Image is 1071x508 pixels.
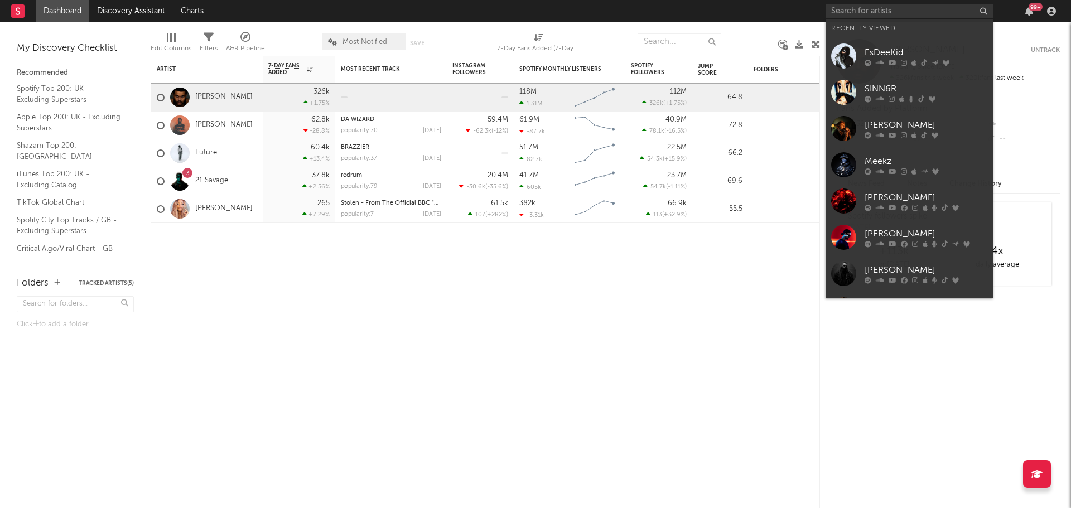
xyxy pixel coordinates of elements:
div: A&R Pipeline [226,28,265,60]
div: 61.5k [491,200,508,207]
a: DA WIZARD [341,117,374,123]
a: Spotify City Top Tracks / GB - Excluding Superstars [17,214,123,237]
div: 22.5M [667,144,687,151]
div: A&R Pipeline [226,42,265,55]
span: 107 [475,212,485,218]
svg: Chart title [570,139,620,167]
div: 60.4k [311,144,330,151]
span: -1.11 % [668,184,685,190]
div: +2.56 % [302,183,330,190]
div: 40.9M [665,116,687,123]
div: Spotify Monthly Listeners [519,66,603,72]
div: -87.7k [519,128,545,135]
div: 382k [519,200,535,207]
div: Folders [754,66,837,73]
a: [PERSON_NAME] [826,219,993,255]
div: ( ) [468,211,508,218]
div: popularity: 79 [341,183,378,190]
div: 41.7M [519,172,539,179]
div: [DATE] [423,211,441,217]
a: Stolen - From The Official BBC "Champion" Soundtrack [341,200,502,206]
span: +1.75 % [665,100,685,107]
a: Future [195,148,217,158]
div: 326k [313,88,330,95]
div: redrum [341,172,441,178]
svg: Chart title [570,167,620,195]
div: Instagram Followers [452,62,491,76]
div: +7.29 % [302,211,330,218]
div: -28.8 % [303,127,330,134]
div: [DATE] [423,128,441,134]
div: Click to add a folder. [17,318,134,331]
div: ( ) [643,183,687,190]
a: [PERSON_NAME] [826,110,993,147]
a: BRAZZIER [341,144,369,151]
div: 99 + [1029,3,1043,11]
span: -30.6k [466,184,485,190]
a: [PERSON_NAME] [826,255,993,292]
a: Critical Algo/Viral Chart - GB [17,243,123,255]
div: 37.8k [312,172,330,179]
button: Save [410,40,424,46]
div: ( ) [642,99,687,107]
div: 23.7M [667,172,687,179]
span: 113 [653,212,662,218]
div: 69.6 [698,175,742,188]
span: 54.7k [650,184,666,190]
span: 7-Day Fans Added [268,62,304,76]
div: popularity: 70 [341,128,378,134]
div: ( ) [646,211,687,218]
div: 59.4M [488,116,508,123]
div: BRAZZIER [341,144,441,151]
a: [PERSON_NAME] [826,183,993,219]
div: 605k [519,183,541,191]
span: +32.9 % [664,212,685,218]
a: 21 Savage [195,176,228,186]
a: [PERSON_NAME] [195,204,253,214]
div: 62.8k [311,116,330,123]
span: 326k [649,100,663,107]
input: Search for folders... [17,296,134,312]
div: Spotify Followers [631,62,670,76]
div: 118M [519,88,537,95]
button: 99+ [1025,7,1033,16]
a: redrum [341,172,362,178]
div: DA WIZARD [341,117,441,123]
div: Folders [17,277,49,290]
a: EsDeeKid [826,38,993,74]
div: daily average [945,258,1049,272]
svg: Chart title [570,112,620,139]
a: Shazam Top 200: [GEOGRAPHIC_DATA] [17,139,123,162]
span: Most Notified [342,38,387,46]
a: Spotify Top 200: UK - Excluding Superstars [17,83,123,105]
div: Recently Viewed [831,22,987,35]
div: Filters [200,42,218,55]
div: 64.8 [698,91,742,104]
div: EsDeeKid [865,46,987,59]
div: ( ) [642,127,687,134]
div: 55.5 [698,202,742,216]
a: [PERSON_NAME] [195,93,253,102]
div: [PERSON_NAME] [865,191,987,204]
div: Recommended [17,66,134,80]
div: My Discovery Checklist [17,42,134,55]
span: +282 % [487,212,506,218]
div: Jump Score [698,63,726,76]
div: [PERSON_NAME] [865,263,987,277]
div: SINN6R [865,82,987,95]
div: [PERSON_NAME] [865,118,987,132]
div: -- [986,117,1060,132]
div: 20.4M [488,172,508,179]
svg: Chart title [570,195,620,223]
div: Edit Columns [151,42,191,55]
div: ( ) [459,183,508,190]
div: Edit Columns [151,28,191,60]
div: 7-Day Fans Added (7-Day Fans Added) [497,42,581,55]
div: 66.2 [698,147,742,160]
div: Most Recent Track [341,66,424,72]
div: [DATE] [423,183,441,190]
span: -62.3k [473,128,491,134]
div: popularity: 7 [341,211,374,217]
span: +15.9 % [664,156,685,162]
div: [DATE] [423,156,441,162]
